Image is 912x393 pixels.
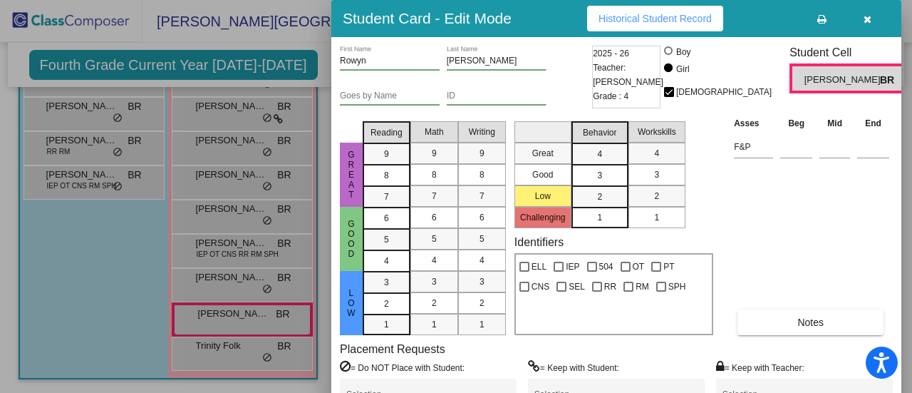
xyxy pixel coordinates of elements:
[345,150,358,200] span: Great
[345,219,358,259] span: Good
[384,255,389,267] span: 4
[480,147,484,160] span: 9
[384,276,389,289] span: 3
[587,6,723,31] button: Historical Student Record
[432,318,437,331] span: 1
[432,190,437,203] span: 7
[432,147,437,160] span: 9
[480,318,484,331] span: 1
[532,258,546,275] span: ELL
[854,116,893,131] th: End
[597,148,602,160] span: 4
[676,83,772,101] span: [DEMOGRAPHIC_DATA]
[566,258,579,275] span: IEP
[716,360,804,374] label: = Keep with Teacher:
[343,9,512,27] h3: Student Card - Edit Mode
[432,275,437,288] span: 3
[633,258,645,275] span: OT
[384,190,389,203] span: 7
[654,211,659,224] span: 1
[384,169,389,182] span: 8
[432,168,437,181] span: 8
[340,342,445,356] label: Placement Requests
[384,233,389,246] span: 5
[593,89,628,103] span: Grade : 4
[514,235,564,249] label: Identifiers
[480,211,484,224] span: 6
[469,126,495,138] span: Writing
[668,278,686,295] span: SPH
[777,116,816,131] th: Beg
[597,211,602,224] span: 1
[384,318,389,331] span: 1
[345,288,358,318] span: Low
[663,258,674,275] span: PT
[654,190,659,203] span: 2
[636,278,649,295] span: RM
[599,258,613,275] span: 504
[384,148,389,160] span: 9
[480,297,484,310] span: 2
[583,126,616,139] span: Behavior
[384,297,389,310] span: 2
[804,73,880,88] span: [PERSON_NAME]
[598,13,712,24] span: Historical Student Record
[597,190,602,203] span: 2
[370,126,403,139] span: Reading
[425,126,444,138] span: Math
[340,91,440,101] input: goes by name
[593,61,663,89] span: Teacher: [PERSON_NAME]
[432,211,437,224] span: 6
[880,73,899,88] span: BR
[597,169,602,182] span: 3
[604,278,616,295] span: RR
[480,275,484,288] span: 3
[384,212,389,225] span: 6
[816,116,854,131] th: Mid
[340,360,465,374] label: = Do NOT Place with Student:
[730,116,777,131] th: Asses
[480,168,484,181] span: 8
[569,278,585,295] span: SEL
[737,310,883,335] button: Notes
[675,46,691,58] div: Boy
[480,254,484,267] span: 4
[654,147,659,160] span: 4
[432,233,437,245] span: 5
[480,233,484,245] span: 5
[532,278,549,295] span: CNS
[432,297,437,310] span: 2
[654,168,659,181] span: 3
[675,63,690,76] div: Girl
[480,190,484,203] span: 7
[593,46,629,61] span: 2025 - 26
[432,254,437,267] span: 4
[528,360,619,374] label: = Keep with Student:
[638,126,676,138] span: Workskills
[797,317,824,328] span: Notes
[734,136,773,158] input: assessment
